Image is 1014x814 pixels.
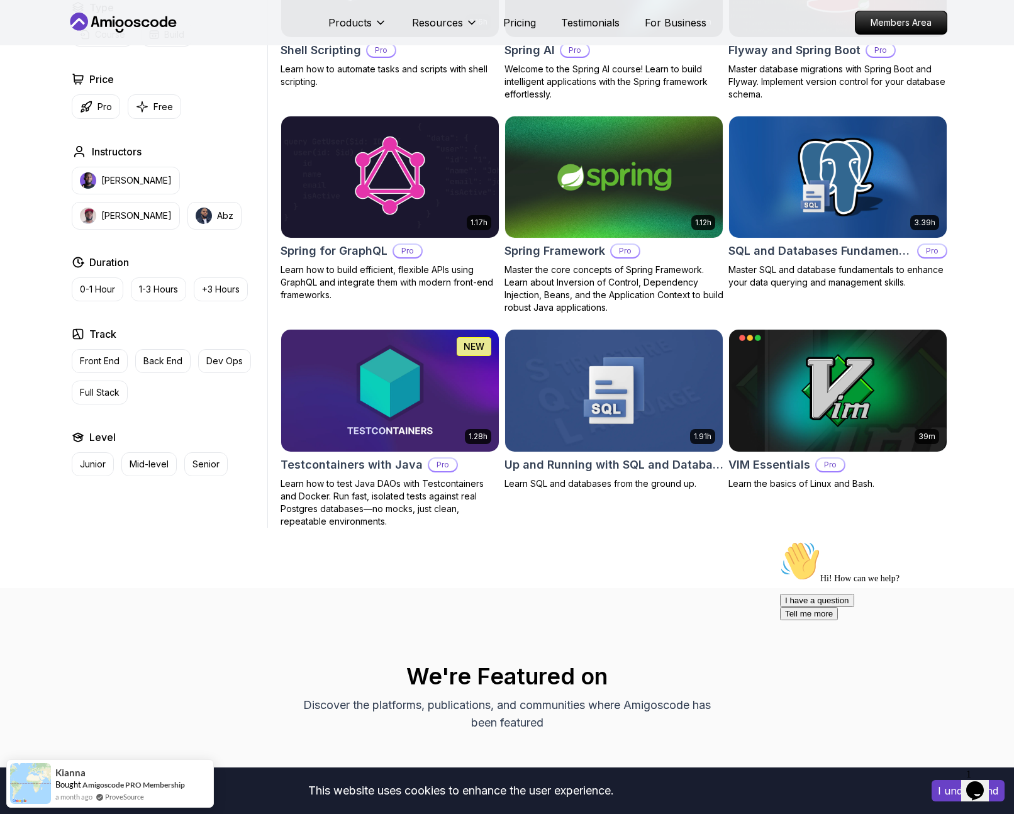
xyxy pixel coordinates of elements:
h2: Spring AI [504,42,555,59]
h2: Testcontainers with Java [281,456,423,474]
p: NEW [464,340,484,353]
p: Full Stack [80,386,120,399]
a: For Business [645,15,706,30]
p: Abz [217,209,233,222]
h2: Level [89,430,116,445]
p: Testimonials [561,15,620,30]
img: Spring for GraphQL card [281,116,499,238]
p: Mid-level [130,458,169,471]
p: Pro [367,44,395,57]
p: Welcome to the Spring AI course! Learn to build intelligent applications with the Spring framewor... [504,63,723,101]
button: Tell me more [5,71,63,84]
h2: Track [89,326,116,342]
p: Pro [918,245,946,257]
p: 39m [918,432,935,442]
p: 1.91h [694,432,711,442]
p: Products [328,15,372,30]
iframe: chat widget [961,764,1001,801]
h2: Up and Running with SQL and Databases [504,456,723,474]
div: 👋Hi! How can we help?I have a questionTell me more [5,5,231,84]
p: Free [153,101,173,113]
iframe: chat widget [775,536,1001,757]
button: Resources [412,15,478,40]
button: I have a question [5,58,79,71]
button: instructor img[PERSON_NAME] [72,202,180,230]
button: instructor imgAbz [187,202,242,230]
img: VIM Essentials card [729,330,947,452]
button: Free [128,94,181,119]
img: Spring Framework card [505,116,723,238]
img: :wave: [5,5,45,45]
a: Pricing [503,15,536,30]
img: provesource social proof notification image [10,763,51,804]
img: instructor img [196,208,212,224]
p: Master the core concepts of Spring Framework. Learn about Inversion of Control, Dependency Inject... [504,264,723,314]
h2: Duration [89,255,129,270]
p: Pro [561,44,589,57]
button: Pro [72,94,120,119]
p: Learn the basics of Linux and Bash. [728,477,947,490]
a: Up and Running with SQL and Databases card1.91hUp and Running with SQL and DatabasesLearn SQL and... [504,329,723,490]
a: SQL and Databases Fundamentals card3.39hSQL and Databases FundamentalsProMaster SQL and database ... [728,116,947,289]
button: Junior [72,452,114,476]
img: Up and Running with SQL and Databases card [505,330,723,452]
button: Products [328,15,387,40]
span: Bought [55,779,81,789]
button: Accept cookies [932,780,1005,801]
img: SQL and Databases Fundamentals card [729,116,947,238]
p: Junior [80,458,106,471]
p: Master SQL and database fundamentals to enhance your data querying and management skills. [728,264,947,289]
p: [PERSON_NAME] [101,209,172,222]
p: Learn SQL and databases from the ground up. [504,477,723,490]
span: Hi! How can we help? [5,38,125,47]
p: 1.17h [471,218,487,228]
a: ProveSource [105,791,144,802]
button: instructor img[PERSON_NAME] [72,167,180,194]
button: 0-1 Hour [72,277,123,301]
p: Learn how to test Java DAOs with Testcontainers and Docker. Run fast, isolated tests against real... [281,477,499,528]
p: Dev Ops [206,355,243,367]
p: Front End [80,355,120,367]
p: Pro [611,245,639,257]
span: Kianna [55,767,86,778]
img: instructor img [80,208,96,224]
p: Pro [429,459,457,471]
button: Full Stack [72,381,128,404]
h2: Spring Framework [504,242,605,260]
a: Spring for GraphQL card1.17hSpring for GraphQLProLearn how to build efficient, flexible APIs usin... [281,116,499,302]
p: Learn how to automate tasks and scripts with shell scripting. [281,63,499,88]
a: VIM Essentials card39mVIM EssentialsProLearn the basics of Linux and Bash. [728,329,947,490]
a: Spring Framework card1.12hSpring FrameworkProMaster the core concepts of Spring Framework. Learn ... [504,116,723,315]
button: 1-3 Hours [131,277,186,301]
p: 1.12h [695,218,711,228]
h2: Shell Scripting [281,42,361,59]
p: Master database migrations with Spring Boot and Flyway. Implement version control for your databa... [728,63,947,101]
p: 1.28h [469,432,487,442]
p: Members Area [855,11,947,34]
p: Discover the platforms, publications, and communities where Amigoscode has been featured [296,696,718,732]
p: Resources [412,15,463,30]
button: Mid-level [121,452,177,476]
p: 1-3 Hours [139,283,178,296]
h2: VIM Essentials [728,456,810,474]
p: Pro [867,44,894,57]
h2: Instructors [92,144,142,159]
h2: Spring for GraphQL [281,242,387,260]
a: Amigoscode PRO Membership [82,780,185,789]
a: Members Area [855,11,947,35]
p: 3.39h [914,218,935,228]
p: Pro [394,245,421,257]
div: This website uses cookies to enhance the user experience. [9,777,913,805]
a: Testcontainers with Java card1.28hNEWTestcontainers with JavaProLearn how to test Java DAOs with ... [281,329,499,528]
button: Dev Ops [198,349,251,373]
button: +3 Hours [194,277,248,301]
button: Senior [184,452,228,476]
p: +3 Hours [202,283,240,296]
p: Learn how to build efficient, flexible APIs using GraphQL and integrate them with modern front-en... [281,264,499,301]
h2: Price [89,72,114,87]
p: [PERSON_NAME] [101,174,172,187]
p: Pro [97,101,112,113]
p: Pro [816,459,844,471]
